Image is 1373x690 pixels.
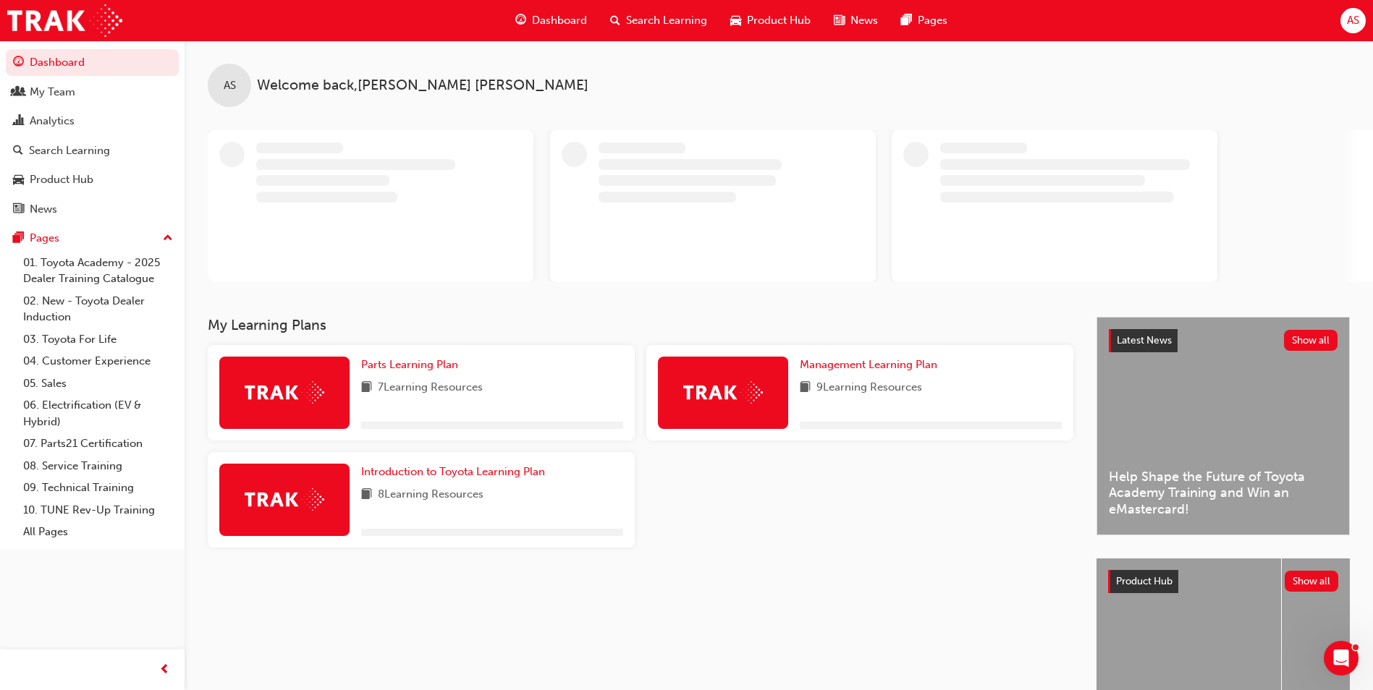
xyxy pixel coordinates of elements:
[834,12,845,30] span: news-icon
[17,477,179,499] a: 09. Technical Training
[719,6,822,35] a: car-iconProduct Hub
[800,379,811,397] span: book-icon
[361,465,545,478] span: Introduction to Toyota Learning Plan
[17,350,179,372] a: 04. Customer Experience
[13,145,23,158] span: search-icon
[30,230,59,247] div: Pages
[800,358,937,371] span: Management Learning Plan
[30,113,75,129] div: Analytics
[6,225,179,252] button: Pages
[13,115,24,128] span: chart-icon
[17,372,179,395] a: 05. Sales
[6,49,179,76] a: Dashboard
[1340,8,1366,33] button: AS
[245,488,324,511] img: Trak
[1116,575,1173,587] span: Product Hub
[1347,12,1359,29] span: AS
[13,86,24,99] span: people-icon
[29,142,110,159] div: Search Learning
[1285,571,1339,592] button: Show all
[13,232,24,245] span: pages-icon
[532,12,587,29] span: Dashboard
[17,433,179,455] a: 07. Parts21 Certification
[257,77,588,94] span: Welcome back , [PERSON_NAME] [PERSON_NAME]
[361,486,372,504] span: book-icon
[361,357,464,373] a: Parts Learning Plan
[361,358,458,371] span: Parts Learning Plan
[610,12,620,30] span: search-icon
[361,464,551,480] a: Introduction to Toyota Learning Plan
[1097,317,1350,535] a: Latest NewsShow allHelp Shape the Future of Toyota Academy Training and Win an eMastercard!
[13,203,24,216] span: news-icon
[378,379,483,397] span: 7 Learning Resources
[224,77,236,94] span: AS
[6,137,179,164] a: Search Learning
[6,46,179,225] button: DashboardMy TeamAnalyticsSearch LearningProduct HubNews
[6,79,179,106] a: My Team
[163,229,173,248] span: up-icon
[159,661,170,679] span: prev-icon
[17,499,179,521] a: 10. TUNE Rev-Up Training
[901,12,912,30] span: pages-icon
[17,328,179,351] a: 03. Toyota For Life
[17,252,179,290] a: 01. Toyota Academy - 2025 Dealer Training Catalogue
[6,196,179,223] a: News
[599,6,719,35] a: search-iconSearch Learning
[17,455,179,477] a: 08. Service Training
[1108,570,1338,593] a: Product HubShow all
[816,379,922,397] span: 9 Learning Resources
[800,357,943,373] a: Management Learning Plan
[30,201,57,218] div: News
[6,166,179,193] a: Product Hub
[626,12,707,29] span: Search Learning
[378,486,483,504] span: 8 Learning Resources
[361,379,372,397] span: book-icon
[890,6,959,35] a: pages-iconPages
[1324,641,1359,676] iframe: Intercom live chat
[7,4,122,37] img: Trak
[504,6,599,35] a: guage-iconDashboard
[683,381,763,404] img: Trak
[747,12,811,29] span: Product Hub
[6,108,179,135] a: Analytics
[1117,334,1172,346] span: Latest News
[245,381,324,404] img: Trak
[918,12,947,29] span: Pages
[30,84,75,101] div: My Team
[1109,329,1338,352] a: Latest NewsShow all
[208,317,1073,333] h3: My Learning Plans
[1284,330,1338,351] button: Show all
[17,290,179,328] a: 02. New - Toyota Dealer Induction
[13,174,24,187] span: car-icon
[13,56,24,69] span: guage-icon
[17,521,179,543] a: All Pages
[515,12,526,30] span: guage-icon
[30,171,93,188] div: Product Hub
[1109,469,1338,518] span: Help Shape the Future of Toyota Academy Training and Win an eMastercard!
[822,6,890,35] a: news-iconNews
[730,12,741,30] span: car-icon
[17,394,179,433] a: 06. Electrification (EV & Hybrid)
[850,12,878,29] span: News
